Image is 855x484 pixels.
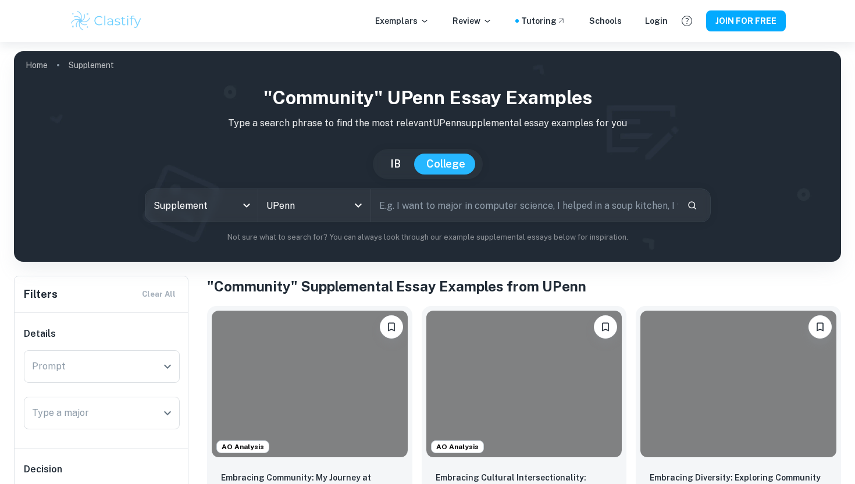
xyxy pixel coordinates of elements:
[207,276,841,297] h1: "Community" Supplemental Essay Examples from UPenn
[217,442,269,452] span: AO Analysis
[379,154,412,175] button: IB
[453,15,492,27] p: Review
[380,315,403,339] button: Please log in to bookmark exemplars
[23,84,832,112] h1: "Community" UPenn Essay Examples
[432,442,483,452] span: AO Analysis
[24,462,180,476] h6: Decision
[145,189,258,222] div: Supplement
[14,51,841,262] img: profile cover
[415,154,477,175] button: College
[682,195,702,215] button: Search
[24,286,58,302] h6: Filters
[808,315,832,339] button: Please log in to bookmark exemplars
[706,10,786,31] button: JOIN FOR FREE
[521,15,566,27] a: Tutoring
[159,405,176,421] button: Open
[350,197,366,213] button: Open
[26,57,48,73] a: Home
[677,11,697,31] button: Help and Feedback
[375,15,429,27] p: Exemplars
[23,232,832,243] p: Not sure what to search for? You can always look through our example supplemental essays below fo...
[371,189,678,222] input: E.g. I want to major in computer science, I helped in a soup kitchen, I want to join the debate t...
[69,9,143,33] img: Clastify logo
[23,116,832,130] p: Type a search phrase to find the most relevant UPenn supplemental essay examples for you
[69,59,114,72] p: Supplement
[594,315,617,339] button: Please log in to bookmark exemplars
[589,15,622,27] a: Schools
[645,15,668,27] a: Login
[159,358,176,375] button: Open
[24,327,180,341] h6: Details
